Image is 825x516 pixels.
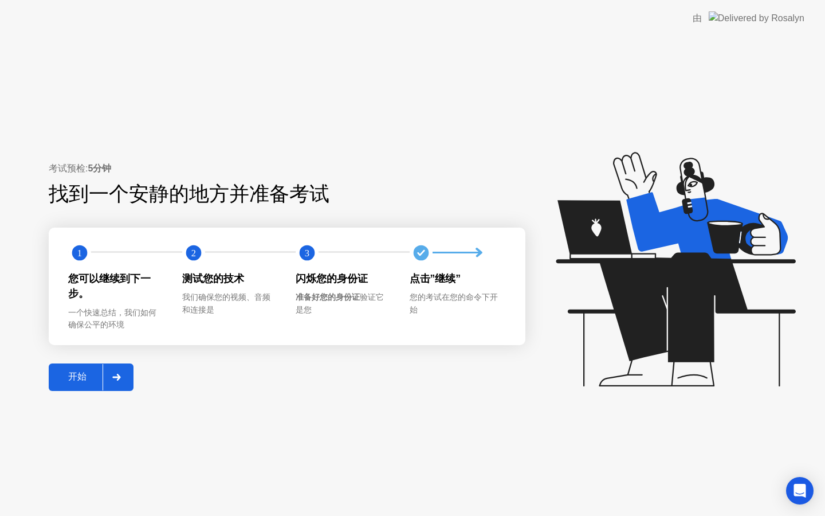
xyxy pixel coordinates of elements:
[296,292,360,302] b: 准备好您的身份证
[296,291,391,316] div: 验证它是您
[786,477,814,505] div: Open Intercom Messenger
[52,371,103,383] div: 开始
[49,363,133,391] button: 开始
[88,163,111,173] b: 5分钟
[68,307,164,331] div: 一个快速总结，我们如何确保公平的环境
[296,271,391,286] div: 闪烁您的身份证
[709,11,804,25] img: Delivered by Rosalyn
[49,179,453,209] div: 找到一个安静的地方并准备考试
[693,11,702,25] div: 由
[182,271,278,286] div: 测试您的技术
[191,248,195,259] text: 2
[410,271,505,286] div: 点击”继续”
[68,271,164,302] div: 您可以继续到下一步。
[305,248,309,259] text: 3
[410,291,505,316] div: 您的考试在您的命令下开始
[77,248,82,259] text: 1
[182,291,278,316] div: 我们确保您的视频、音频和连接是
[49,162,525,175] div: 考试预检:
